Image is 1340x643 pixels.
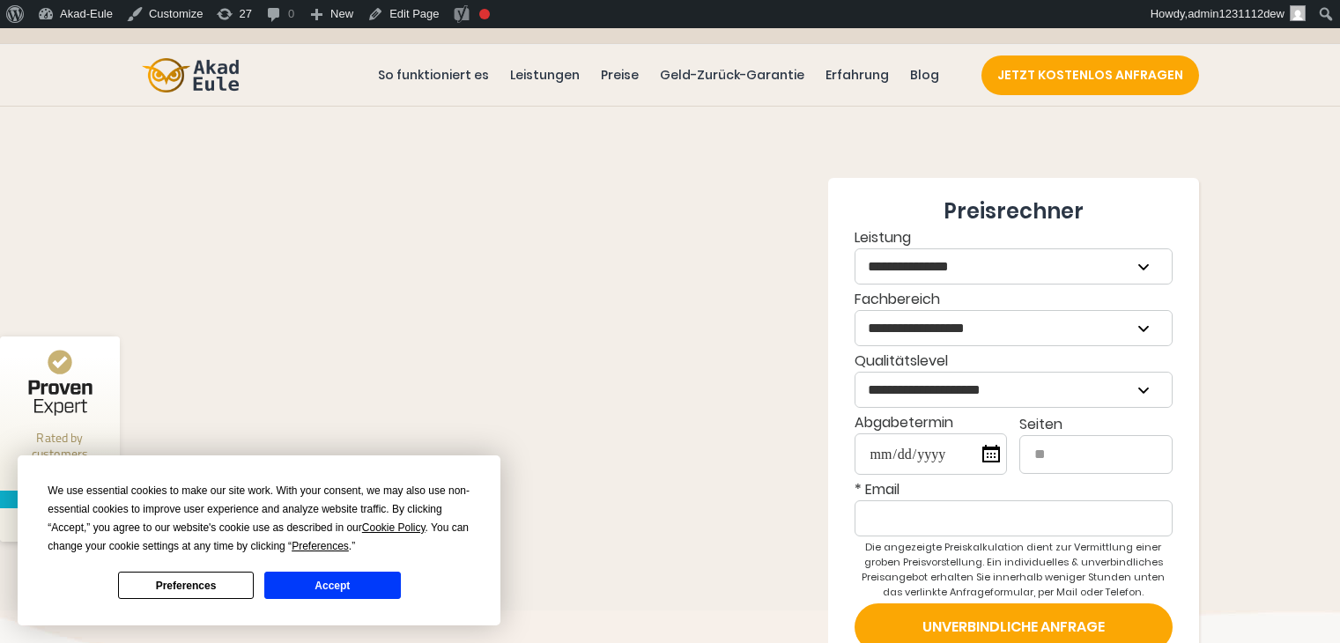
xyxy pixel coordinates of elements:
span: Seiten [1019,414,1062,434]
div: Qualitätslevel [855,350,1173,408]
img: logo [142,58,239,92]
div: We use essential cookies to make our site work. With your consent, we may also use non-essential ... [48,482,470,556]
div: [DATE] [7,525,113,538]
button: Accept [264,572,400,599]
a: JETZT KOSTENLOS ANFRAGEN [981,55,1199,95]
a: Preise [597,65,642,85]
a: Blog [907,65,943,85]
div: [DOMAIN_NAME] [7,470,113,482]
a: So funktioniert es [374,65,492,85]
label: Leistung [855,226,1173,285]
span: UNVERBINDLICHE ANFRAGE [922,617,1105,637]
a: Geld-Zurück-Garantie [656,65,808,85]
select: Fachbereich [855,311,1172,345]
div: Cookie Consent Prompt [18,455,500,625]
div: Preisrechner [855,196,1173,226]
label: * Email [855,478,1173,536]
div: Die angezeigte Preiskalkulation dient zur Vermittlung einer groben Preisvorstellung. Ein individu... [855,540,1173,600]
button: Preferences [118,572,254,599]
a: Leistungen [507,65,583,85]
label: Abgabetermin [855,411,1007,475]
span: admin1231112dew [1188,7,1284,20]
div: Focus keyphrase not set [479,9,490,19]
span: Cookie Policy [362,521,426,534]
select: Leistung [855,249,1172,284]
label: Fachbereich [855,288,1173,346]
input: Abgabetermin [855,433,1007,475]
span: Preferences [292,540,349,552]
input: * Email [855,500,1173,536]
a: Erfahrung [822,65,892,85]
